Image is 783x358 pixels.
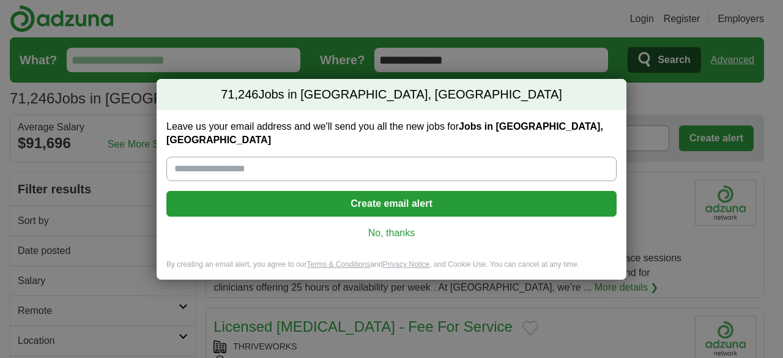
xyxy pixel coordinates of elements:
[157,79,626,111] h2: Jobs in [GEOGRAPHIC_DATA], [GEOGRAPHIC_DATA]
[166,120,617,147] label: Leave us your email address and we'll send you all the new jobs for
[221,86,258,103] span: 71,246
[176,226,607,240] a: No, thanks
[306,260,370,269] a: Terms & Conditions
[157,259,626,280] div: By creating an email alert, you agree to our and , and Cookie Use. You can cancel at any time.
[383,260,430,269] a: Privacy Notice
[166,191,617,217] button: Create email alert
